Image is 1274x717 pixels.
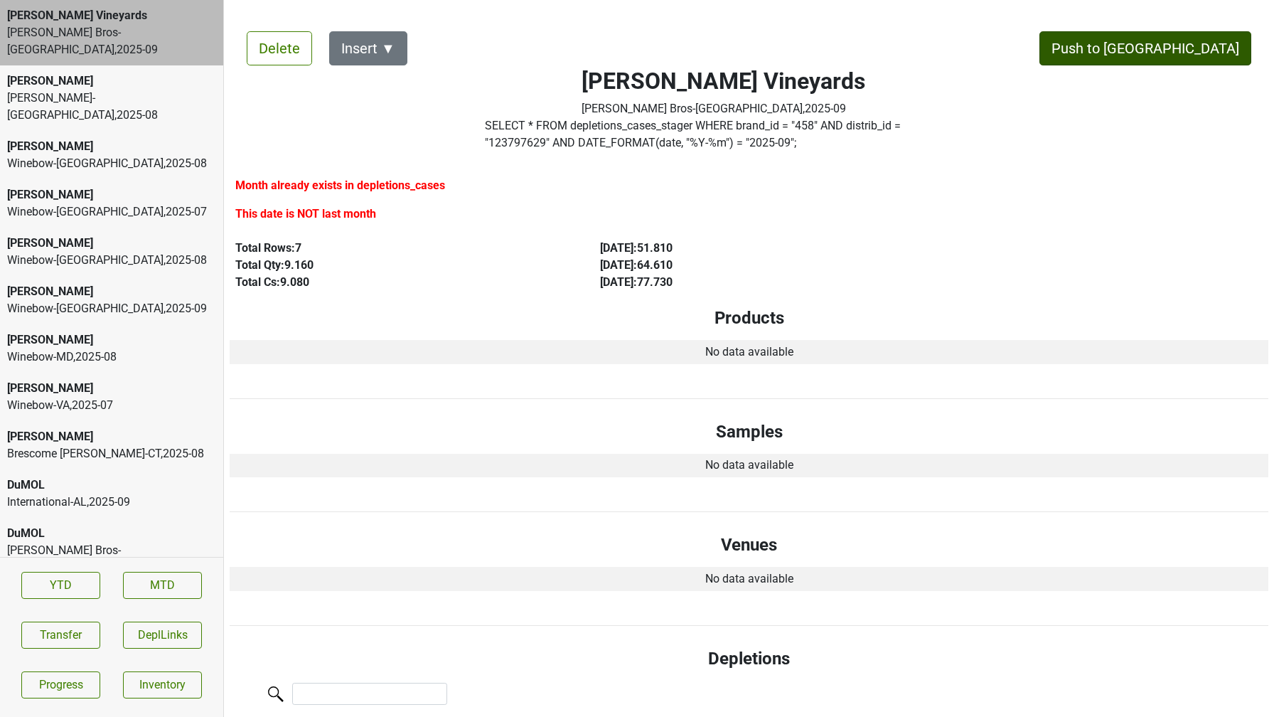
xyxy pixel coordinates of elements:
[582,100,865,117] div: [PERSON_NAME] Bros-[GEOGRAPHIC_DATA] , 2025 - 09
[7,283,216,300] div: [PERSON_NAME]
[600,257,932,274] div: [DATE] : 64.610
[7,90,216,124] div: [PERSON_NAME]-[GEOGRAPHIC_DATA] , 2025 - 08
[230,567,1268,591] td: No data available
[230,454,1268,478] td: No data available
[7,542,216,576] div: [PERSON_NAME] Bros-[GEOGRAPHIC_DATA] , 2025 - 09
[7,138,216,155] div: [PERSON_NAME]
[582,68,865,95] h2: [PERSON_NAME] Vineyards
[123,671,202,699] a: Inventory
[600,274,932,291] div: [DATE] : 77.730
[7,349,216,366] div: Winebow-MD , 2025 - 08
[7,155,216,172] div: Winebow-[GEOGRAPHIC_DATA] , 2025 - 08
[7,331,216,349] div: [PERSON_NAME]
[235,206,376,223] label: This date is NOT last month
[235,177,445,194] label: Month already exists in depletions_cases
[329,31,407,65] button: Insert ▼
[123,622,202,649] button: DeplLinks
[485,117,962,152] label: Click to copy query
[241,535,1257,556] h4: Venues
[7,24,216,58] div: [PERSON_NAME] Bros-[GEOGRAPHIC_DATA] , 2025 - 09
[7,300,216,317] div: Winebow-[GEOGRAPHIC_DATA] , 2025 - 09
[241,422,1257,442] h4: Samples
[7,397,216,414] div: Winebow-VA , 2025 - 07
[230,340,1268,364] td: No data available
[247,31,312,65] button: Delete
[7,494,216,511] div: International-AL , 2025 - 09
[7,428,216,445] div: [PERSON_NAME]
[21,671,100,699] a: Progress
[7,235,216,252] div: [PERSON_NAME]
[7,380,216,397] div: [PERSON_NAME]
[241,649,1257,669] h4: Depletions
[7,477,216,494] div: DuMOL
[600,240,932,257] div: [DATE] : 51.810
[7,7,216,24] div: [PERSON_NAME] Vineyards
[1039,31,1251,65] button: Push to [GEOGRAPHIC_DATA]
[235,274,567,291] div: Total Cs: 9.080
[21,622,100,649] button: Transfer
[7,525,216,542] div: DuMOL
[7,252,216,269] div: Winebow-[GEOGRAPHIC_DATA] , 2025 - 08
[7,186,216,203] div: [PERSON_NAME]
[123,572,202,599] a: MTD
[7,203,216,221] div: Winebow-[GEOGRAPHIC_DATA] , 2025 - 07
[7,445,216,462] div: Brescome [PERSON_NAME]-CT , 2025 - 08
[235,240,567,257] div: Total Rows: 7
[241,308,1257,329] h4: Products
[7,73,216,90] div: [PERSON_NAME]
[21,572,100,599] a: YTD
[235,257,567,274] div: Total Qty: 9.160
